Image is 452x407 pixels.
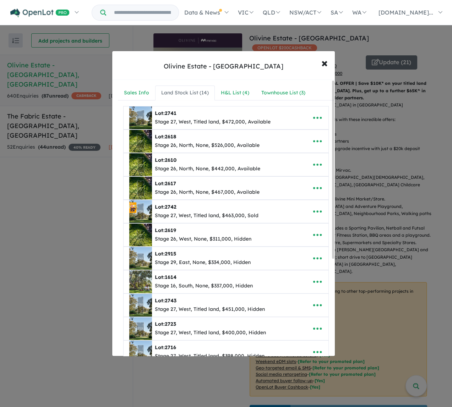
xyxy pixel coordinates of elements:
span: 2915 [165,251,176,257]
span: 2742 [165,204,176,210]
div: Sales Info [124,89,149,97]
img: Olivine%20Estate%20-%20Donnybrook%20-%20Lot%202743___1736914813.jpg [129,294,152,317]
span: [DOMAIN_NAME]... [379,9,433,16]
img: Olivine%20Estate%20-%20Donnybrook%20-%20Lot%202742___1740713535.jpg [129,200,152,223]
img: Olivine%20Estate%20-%20Donnybrook%20-%20Lot%202619___1751246066.jpg [129,224,152,246]
span: 2741 [165,110,176,116]
div: Stage 27, West, Titled land, $398,000, Hidden [155,352,265,361]
span: 2618 [165,133,176,140]
b: Lot: [155,274,176,280]
span: 1614 [165,274,176,280]
img: Olivine%20Estate%20-%20Donnybrook%20-%20Lot%202741___1751245884.jpg [129,106,152,129]
div: Stage 27, West, Titled land, $451,000, Hidden [155,305,265,314]
div: H&L List ( 4 ) [221,89,249,97]
b: Lot: [155,204,176,210]
span: 2610 [165,157,176,163]
img: Olivine%20Estate%20-%20Donnybrook%20-%20Lot%202716___1736914345.jpg [129,341,152,363]
span: 2617 [165,180,176,187]
div: Land Stock List ( 14 ) [161,89,209,97]
img: Olivine%20Estate%20-%20Donnybrook%20-%20Lot%202723___1740478719.jpg [129,317,152,340]
div: Townhouse List ( 3 ) [261,89,305,97]
span: × [321,55,328,70]
b: Lot: [155,227,176,233]
b: Lot: [155,251,176,257]
span: 2619 [165,227,176,233]
img: Olivine%20Estate%20-%20Donnybrook%20-%20Lot%202610___1751246813.jpg [129,153,152,176]
div: Stage 16, South, None, $337,000, Hidden [155,282,253,290]
span: 2743 [165,297,176,304]
b: Lot: [155,180,176,187]
img: Olivine%20Estate%20-%20Donnybrook%20-%20Lot%202617___1751246881.jpg [129,177,152,199]
div: Stage 26, West, None, $311,000, Hidden [155,235,251,243]
img: Olivine%20Estate%20-%20Donnybrook%20-%20Lot%202618___1751246025.jpg [129,130,152,153]
div: Stage 27, West, Titled land, $472,000, Available [155,118,271,126]
div: Stage 26, North, None, $442,000, Available [155,165,260,173]
span: 2723 [165,321,176,327]
b: Lot: [155,110,176,116]
div: Stage 27, West, Titled land, $400,000, Hidden [155,329,266,337]
b: Lot: [155,133,176,140]
b: Lot: [155,157,176,163]
b: Lot: [155,321,176,327]
div: Stage 26, North, None, $526,000, Available [155,141,260,150]
div: Stage 29, East, None, $334,000, Hidden [155,258,251,267]
b: Lot: [155,344,176,351]
span: 2716 [165,344,176,351]
div: Olivine Estate - [GEOGRAPHIC_DATA] [164,62,283,71]
b: Lot: [155,297,176,304]
input: Try estate name, suburb, builder or developer [108,5,177,20]
div: Stage 27, West, Titled land, $463,000, Sold [155,211,258,220]
div: Stage 26, North, None, $467,000, Available [155,188,260,197]
img: Olivine%20Estate%20-%20Donnybrook%20-%20Lot%202915___1751246235.jpg [129,247,152,270]
img: Olivine%20Estate%20-%20Donnybrook%20-%20Lot%201614___1751245959.jpg [129,270,152,293]
img: Openlot PRO Logo White [10,9,70,17]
